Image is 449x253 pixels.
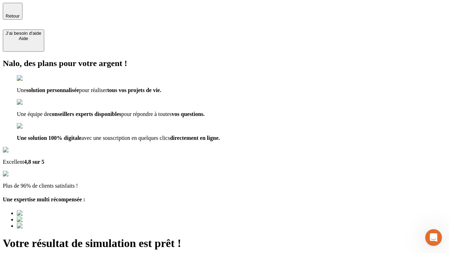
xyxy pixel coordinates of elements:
[17,111,49,117] span: Une équipe de
[3,237,446,250] h1: Votre résultat de simulation est prêt !
[6,36,41,41] div: Aide
[17,210,82,216] img: Best savings advice award
[6,31,41,36] div: J’ai besoin d'aide
[3,196,446,203] h4: Une expertise multi récompensée :
[49,111,121,117] span: conseillers experts disponibles
[17,123,47,129] img: checkmark
[3,147,43,153] img: Google Review
[107,87,161,93] span: tous vos projets de vie.
[17,75,47,82] img: checkmark
[3,30,44,52] button: J’ai besoin d'aideAide
[172,111,205,117] span: vos questions.
[3,183,446,189] p: Plus de 96% de clients satisfaits !
[17,223,82,229] img: Best savings advice award
[3,159,24,165] span: Excellent
[17,135,81,141] span: Une solution 100% digitale
[3,171,38,177] img: reviews stars
[425,229,442,246] iframe: Intercom live chat
[26,87,79,93] span: solution personnalisée
[17,87,26,93] span: Une
[79,87,107,93] span: pour réaliser
[3,59,446,68] h2: Nalo, des plans pour votre argent !
[24,159,44,165] span: 4,8 sur 5
[6,13,20,19] span: Retour
[17,99,47,105] img: checkmark
[121,111,172,117] span: pour répondre à toutes
[3,3,22,20] button: Retour
[81,135,170,141] span: avec une souscription en quelques clics
[170,135,220,141] span: directement en ligne.
[17,216,82,223] img: Best savings advice award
